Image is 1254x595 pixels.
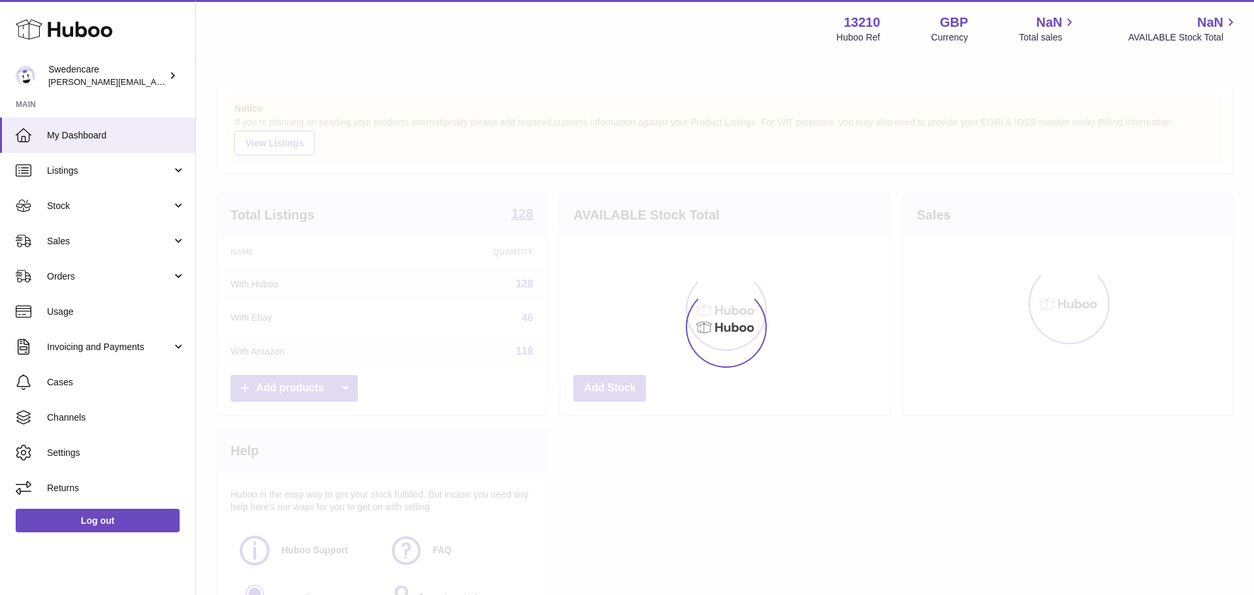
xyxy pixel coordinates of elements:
[47,165,172,177] span: Listings
[1128,31,1238,44] span: AVAILABLE Stock Total
[47,129,185,142] span: My Dashboard
[47,376,185,389] span: Cases
[48,76,262,87] span: [PERSON_NAME][EMAIL_ADDRESS][DOMAIN_NAME]
[47,447,185,459] span: Settings
[47,482,185,494] span: Returns
[16,509,180,532] a: Log out
[47,270,172,283] span: Orders
[1019,14,1077,44] a: NaN Total sales
[844,14,880,31] strong: 13210
[47,411,185,424] span: Channels
[47,341,172,353] span: Invoicing and Payments
[837,31,880,44] div: Huboo Ref
[1197,14,1223,31] span: NaN
[1128,14,1238,44] a: NaN AVAILABLE Stock Total
[47,306,185,318] span: Usage
[931,31,969,44] div: Currency
[1036,14,1062,31] span: NaN
[47,235,172,248] span: Sales
[47,200,172,212] span: Stock
[48,63,166,88] div: Swedencare
[1019,31,1077,44] span: Total sales
[940,14,968,31] strong: GBP
[16,66,35,86] img: rebecca.fall@swedencare.co.uk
